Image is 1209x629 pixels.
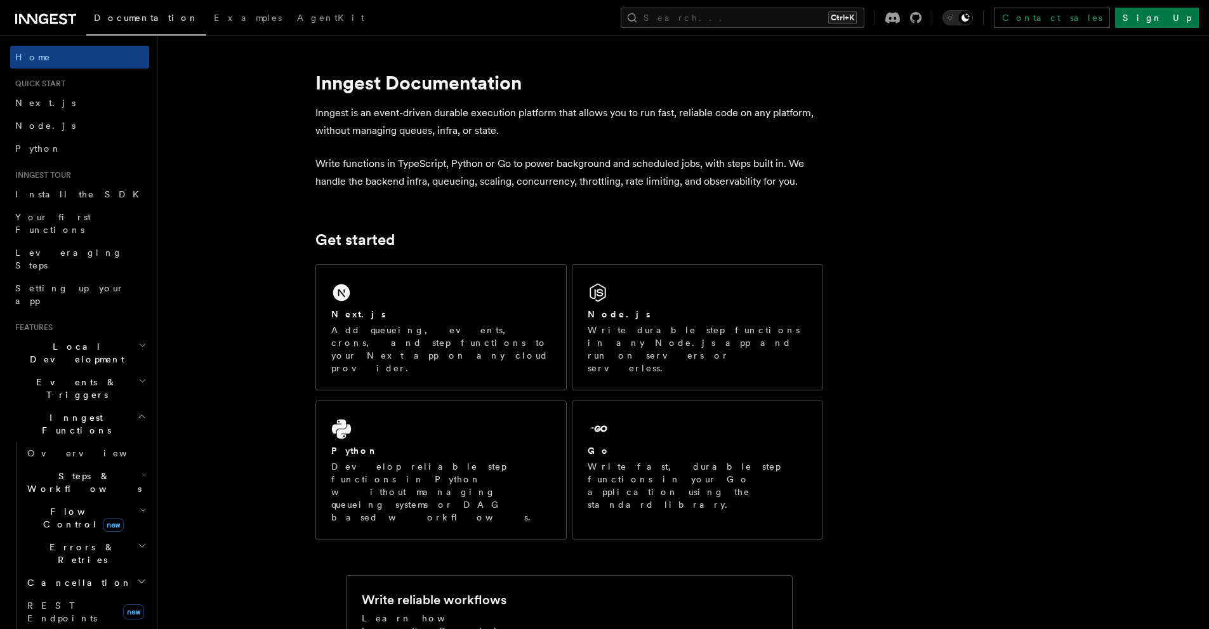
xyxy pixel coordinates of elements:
[10,277,149,312] a: Setting up your app
[289,4,372,34] a: AgentKit
[22,571,149,594] button: Cancellation
[15,143,62,154] span: Python
[588,460,807,511] p: Write fast, durable step functions in your Go application using the standard library.
[15,212,91,235] span: Your first Functions
[10,206,149,241] a: Your first Functions
[15,98,76,108] span: Next.js
[315,155,823,190] p: Write functions in TypeScript, Python or Go to power background and scheduled jobs, with steps bu...
[22,541,138,566] span: Errors & Retries
[362,591,506,609] h2: Write reliable workflows
[22,470,142,495] span: Steps & Workflows
[22,505,140,531] span: Flow Control
[331,444,378,457] h2: Python
[15,121,76,131] span: Node.js
[15,189,147,199] span: Install the SDK
[942,10,973,25] button: Toggle dark mode
[22,576,132,589] span: Cancellation
[315,104,823,140] p: Inngest is an event-driven durable execution platform that allows you to run fast, reliable code ...
[1115,8,1199,28] a: Sign Up
[315,231,395,249] a: Get started
[10,170,71,180] span: Inngest tour
[206,4,289,34] a: Examples
[15,283,124,306] span: Setting up your app
[10,376,138,401] span: Events & Triggers
[22,536,149,571] button: Errors & Retries
[15,51,51,63] span: Home
[315,71,823,94] h1: Inngest Documentation
[10,371,149,406] button: Events & Triggers
[10,114,149,137] a: Node.js
[331,324,551,374] p: Add queueing, events, crons, and step functions to your Next app on any cloud provider.
[27,448,158,458] span: Overview
[297,13,364,23] span: AgentKit
[10,241,149,277] a: Leveraging Steps
[588,444,611,457] h2: Go
[10,340,138,366] span: Local Development
[315,264,567,390] a: Next.jsAdd queueing, events, crons, and step functions to your Next app on any cloud provider.
[621,8,864,28] button: Search...Ctrl+K
[94,13,199,23] span: Documentation
[315,401,567,540] a: PythonDevelop reliable step functions in Python without managing queueing systems or DAG based wo...
[10,335,149,371] button: Local Development
[10,411,137,437] span: Inngest Functions
[10,137,149,160] a: Python
[572,401,823,540] a: GoWrite fast, durable step functions in your Go application using the standard library.
[331,460,551,524] p: Develop reliable step functions in Python without managing queueing systems or DAG based workflows.
[10,406,149,442] button: Inngest Functions
[103,518,124,532] span: new
[994,8,1110,28] a: Contact sales
[572,264,823,390] a: Node.jsWrite durable step functions in any Node.js app and run on servers or serverless.
[22,442,149,465] a: Overview
[10,91,149,114] a: Next.js
[27,600,97,623] span: REST Endpoints
[10,183,149,206] a: Install the SDK
[86,4,206,36] a: Documentation
[15,248,122,270] span: Leveraging Steps
[10,46,149,69] a: Home
[828,11,857,24] kbd: Ctrl+K
[10,79,65,89] span: Quick start
[588,308,651,321] h2: Node.js
[123,604,144,619] span: new
[22,500,149,536] button: Flow Controlnew
[22,465,149,500] button: Steps & Workflows
[10,322,53,333] span: Features
[588,324,807,374] p: Write durable step functions in any Node.js app and run on servers or serverless.
[214,13,282,23] span: Examples
[331,308,386,321] h2: Next.js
